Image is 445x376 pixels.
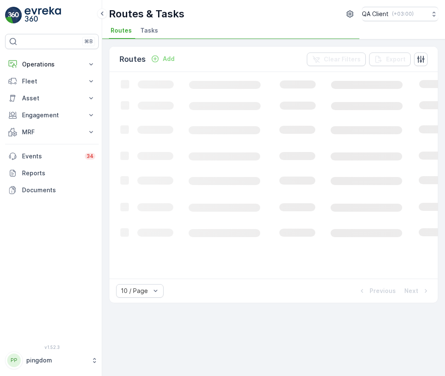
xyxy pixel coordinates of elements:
p: Clear Filters [324,55,361,64]
p: Documents [22,186,95,194]
p: Routes & Tasks [109,7,184,21]
span: v 1.52.3 [5,345,99,350]
p: pingdom [26,356,87,365]
div: PP [7,354,21,367]
p: Events [22,152,80,160]
p: Add [163,55,175,63]
button: Asset [5,90,99,107]
p: Asset [22,94,82,102]
button: Export [369,53,411,66]
p: Next [404,287,418,295]
p: Engagement [22,111,82,119]
p: ( +03:00 ) [392,11,414,17]
p: Fleet [22,77,82,86]
button: Next [403,286,431,296]
img: logo [5,7,22,24]
button: PPpingdom [5,351,99,369]
p: Export [386,55,406,64]
p: QA Client [362,10,389,18]
button: Previous [357,286,397,296]
button: Engagement [5,107,99,124]
p: Operations [22,60,82,69]
button: QA Client(+03:00) [362,7,438,21]
img: logo_light-DOdMpM7g.png [25,7,61,24]
span: Tasks [140,26,158,35]
span: Routes [111,26,132,35]
button: Operations [5,56,99,73]
p: Reports [22,169,95,177]
a: Reports [5,165,99,182]
p: Previous [370,287,396,295]
p: ⌘B [84,38,93,45]
a: Documents [5,182,99,199]
button: Add [147,54,178,64]
button: MRF [5,124,99,141]
a: Events34 [5,148,99,165]
p: 34 [86,153,94,160]
p: Routes [120,53,146,65]
p: MRF [22,128,82,136]
button: Clear Filters [307,53,366,66]
button: Fleet [5,73,99,90]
